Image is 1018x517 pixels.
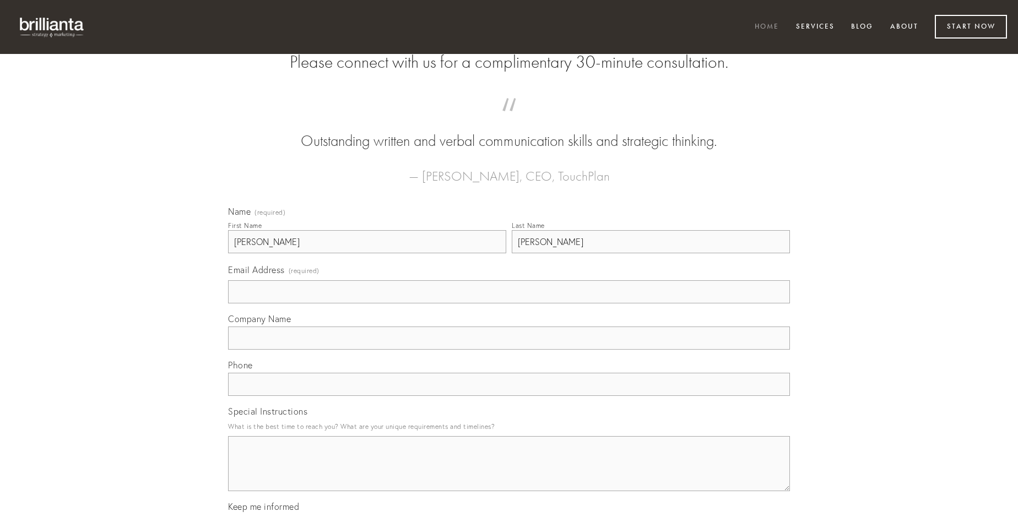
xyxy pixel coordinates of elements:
[246,109,772,130] span: “
[748,18,786,36] a: Home
[844,18,880,36] a: Blog
[228,206,251,217] span: Name
[228,501,299,512] span: Keep me informed
[228,419,790,434] p: What is the best time to reach you? What are your unique requirements and timelines?
[254,209,285,216] span: (required)
[228,360,253,371] span: Phone
[512,221,545,230] div: Last Name
[228,264,285,275] span: Email Address
[289,263,320,278] span: (required)
[246,152,772,187] figcaption: — [PERSON_NAME], CEO, TouchPlan
[789,18,842,36] a: Services
[228,221,262,230] div: First Name
[11,11,94,43] img: brillianta - research, strategy, marketing
[935,15,1007,39] a: Start Now
[228,406,307,417] span: Special Instructions
[228,313,291,324] span: Company Name
[228,52,790,73] h2: Please connect with us for a complimentary 30-minute consultation.
[246,109,772,152] blockquote: Outstanding written and verbal communication skills and strategic thinking.
[883,18,925,36] a: About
